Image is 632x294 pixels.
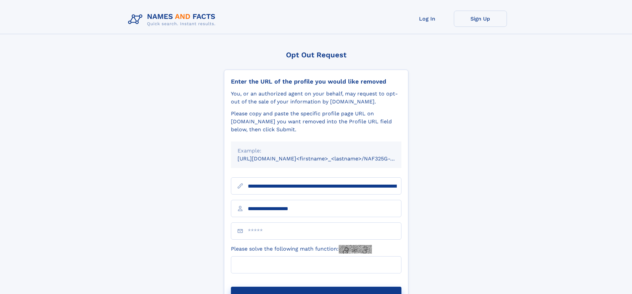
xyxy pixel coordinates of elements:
[231,78,401,85] div: Enter the URL of the profile you would like removed
[224,51,408,59] div: Opt Out Request
[231,90,401,106] div: You, or an authorized agent on your behalf, may request to opt-out of the sale of your informatio...
[125,11,221,29] img: Logo Names and Facts
[454,11,507,27] a: Sign Up
[238,147,395,155] div: Example:
[401,11,454,27] a: Log In
[231,110,401,134] div: Please copy and paste the specific profile page URL on [DOMAIN_NAME] you want removed into the Pr...
[238,155,414,162] small: [URL][DOMAIN_NAME]<firstname>_<lastname>/NAF325G-xxxxxxxx
[231,245,372,254] label: Please solve the following math function:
